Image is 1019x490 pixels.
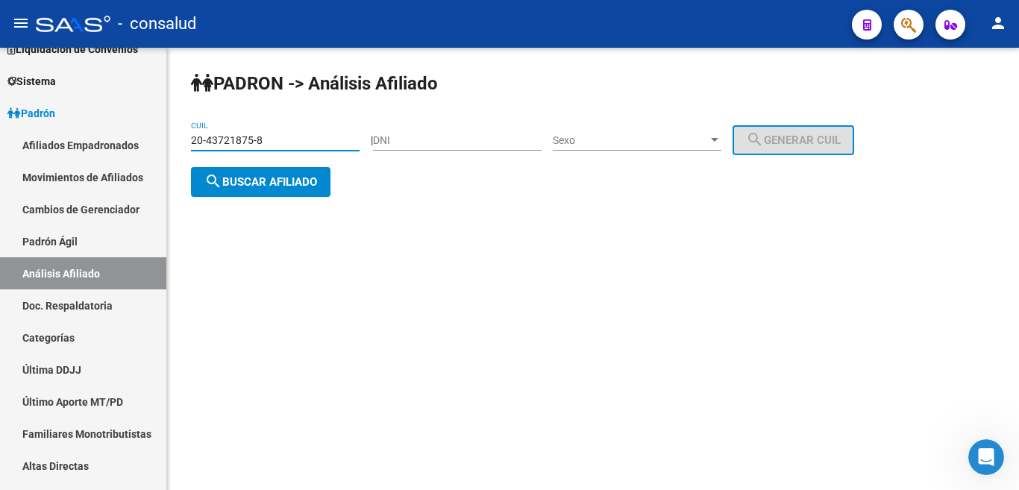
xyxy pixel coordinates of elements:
mat-icon: menu [12,14,30,32]
button: Generar CUIL [733,125,854,155]
span: Buscar afiliado [204,175,317,189]
button: Buscar afiliado [191,167,330,197]
span: - consalud [118,7,196,40]
span: Padrón [7,105,55,122]
div: | [371,134,865,146]
span: Liquidación de Convenios [7,41,138,57]
mat-icon: person [989,14,1007,32]
strong: PADRON -> Análisis Afiliado [191,73,438,94]
iframe: Intercom live chat [968,439,1004,475]
mat-icon: search [204,172,222,190]
span: Generar CUIL [746,134,841,147]
mat-icon: search [746,131,764,148]
span: Sexo [553,134,708,147]
span: Sistema [7,73,56,89]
